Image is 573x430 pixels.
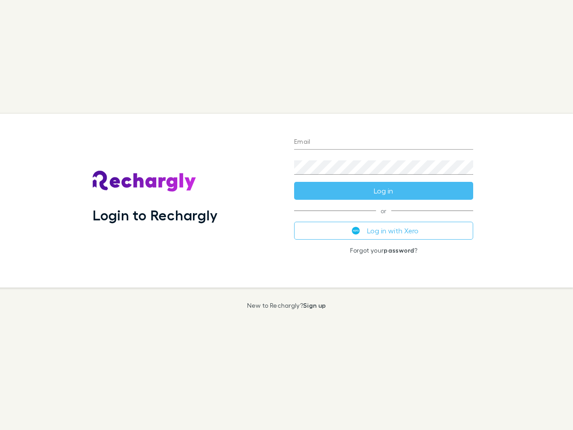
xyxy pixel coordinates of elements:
span: or [294,211,473,211]
h1: Login to Rechargly [93,206,218,224]
img: Rechargly's Logo [93,171,197,192]
img: Xero's logo [352,227,360,235]
p: Forgot your ? [294,247,473,254]
button: Log in [294,182,473,200]
a: Sign up [303,301,326,309]
button: Log in with Xero [294,222,473,240]
p: New to Rechargly? [247,302,326,309]
a: password [384,246,414,254]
